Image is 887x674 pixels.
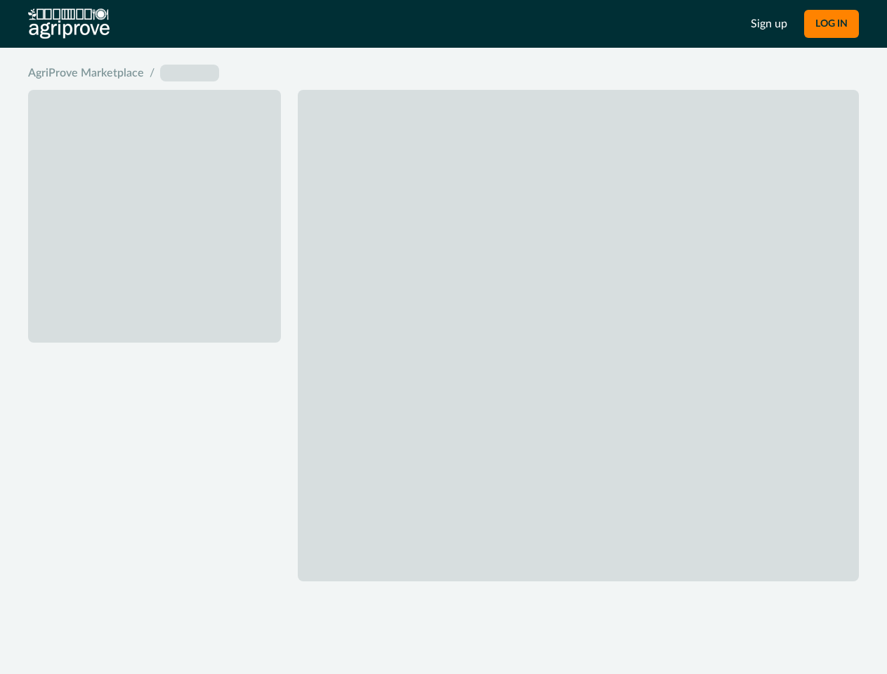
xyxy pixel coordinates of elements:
[751,15,787,32] a: Sign up
[804,10,859,38] button: LOG IN
[28,8,110,39] img: AgriProve logo
[150,65,155,81] span: /
[28,65,144,81] a: AgriProve Marketplace
[28,65,859,81] nav: breadcrumb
